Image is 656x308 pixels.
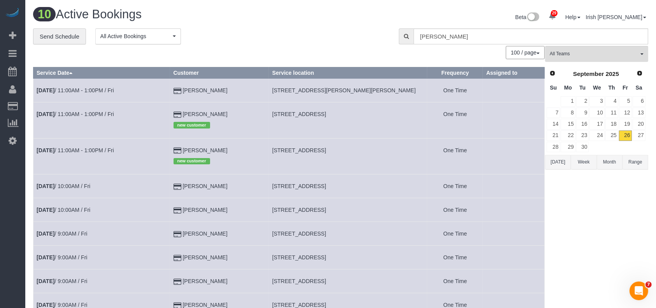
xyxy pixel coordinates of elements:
td: Frequency [427,246,483,269]
td: Customer [170,138,269,174]
span: Friday [623,84,628,91]
a: Irish [PERSON_NAME] [586,14,646,20]
input: Enter the first 3 letters of the name to search [414,28,648,44]
a: 16 [576,119,589,129]
span: Prev [549,70,556,76]
a: 27 [633,130,645,141]
nav: Pagination navigation [506,46,545,59]
td: Assigned to [483,174,544,198]
td: Frequency [427,102,483,138]
a: 14 [547,119,560,129]
td: Customer [170,269,269,293]
a: 24 [589,130,604,141]
td: Customer [170,198,269,222]
span: All Teams [550,51,638,57]
a: [DATE]/ 9:00AM / Fri [37,278,87,284]
i: Credit Card Payment [174,184,181,190]
a: [PERSON_NAME] [182,183,227,189]
button: Range [623,155,648,169]
a: Automaid Logo [5,8,20,19]
span: Sunday [550,84,557,91]
a: 13 [633,107,645,118]
th: Frequency [427,67,483,79]
td: Customer [170,174,269,198]
button: 100 / page [506,46,545,59]
a: Next [634,68,645,79]
a: [PERSON_NAME] [182,231,227,237]
span: [STREET_ADDRESS] [272,147,326,153]
td: Frequency [427,198,483,222]
a: 4 [605,96,618,107]
td: Assigned to [483,222,544,246]
span: Next [637,70,643,76]
span: new customer [174,158,210,164]
b: [DATE] [37,254,54,260]
span: new customer [174,122,210,128]
i: Credit Card Payment [174,112,181,118]
span: Thursday [609,84,615,91]
a: 19 [619,119,632,129]
td: Customer [170,246,269,269]
td: Assigned to [483,79,544,102]
a: 7 [547,107,560,118]
td: Frequency [427,222,483,246]
span: Wednesday [593,84,601,91]
a: 18 [605,119,618,129]
a: 29 [545,8,560,25]
a: [DATE]/ 10:00AM / Fri [37,183,90,189]
a: [DATE]/ 9:00AM / Fri [37,302,87,308]
h1: Active Bookings [33,8,335,21]
a: 26 [619,130,632,141]
iframe: Intercom live chat [630,282,648,300]
a: 22 [561,130,575,141]
td: Schedule date [33,269,170,293]
td: Assigned to [483,138,544,174]
td: Schedule date [33,246,170,269]
b: [DATE] [37,183,54,189]
td: Frequency [427,138,483,174]
span: 7 [645,282,652,288]
i: Credit Card Payment [174,279,181,285]
button: All Teams [545,46,648,62]
th: Assigned to [483,67,544,79]
span: [STREET_ADDRESS] [272,302,326,308]
td: Frequency [427,79,483,102]
span: Monday [564,84,572,91]
a: 6 [633,96,645,107]
a: Beta [515,14,539,20]
a: 17 [589,119,604,129]
th: Customer [170,67,269,79]
b: [DATE] [37,278,54,284]
b: [DATE] [37,87,54,93]
b: [DATE] [37,111,54,117]
a: 28 [547,142,560,152]
a: Help [565,14,581,20]
span: [STREET_ADDRESS] [272,207,326,213]
td: Assigned to [483,246,544,269]
a: [PERSON_NAME] [182,302,227,308]
i: Credit Card Payment [174,232,181,237]
a: 20 [633,119,645,129]
span: 10 [33,7,56,21]
td: Service location [269,79,427,102]
th: Service Date [33,67,170,79]
a: 10 [589,107,604,118]
a: 3 [589,96,604,107]
td: Schedule date [33,174,170,198]
a: [PERSON_NAME] [182,111,227,117]
i: Credit Card Payment [174,208,181,213]
button: Week [571,155,596,169]
td: Service location [269,222,427,246]
a: 8 [561,107,575,118]
a: Prev [547,68,558,79]
td: Frequency [427,174,483,198]
span: [STREET_ADDRESS][PERSON_NAME][PERSON_NAME] [272,87,416,93]
span: [STREET_ADDRESS] [272,231,326,237]
td: Service location [269,269,427,293]
a: [DATE]/ 11:00AM - 1:00PM / Fri [37,111,114,117]
b: [DATE] [37,231,54,237]
span: Tuesday [579,84,586,91]
span: September [573,70,604,77]
a: [PERSON_NAME] [182,147,227,153]
td: Schedule date [33,79,170,102]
